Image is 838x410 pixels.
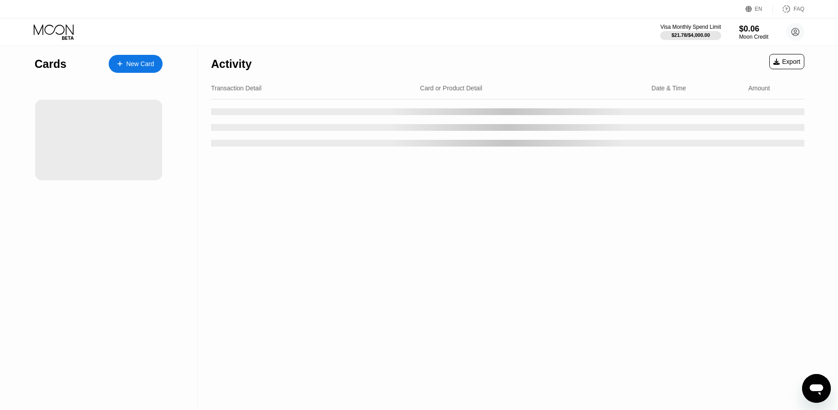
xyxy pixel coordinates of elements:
[660,24,721,40] div: Visa Monthly Spend Limit$21.78/$4,000.00
[794,6,804,12] div: FAQ
[652,85,686,92] div: Date & Time
[671,32,710,38] div: $21.78 / $4,000.00
[773,4,804,13] div: FAQ
[126,60,154,68] div: New Card
[745,4,773,13] div: EN
[420,85,482,92] div: Card or Product Detail
[802,374,831,403] iframe: Button to launch messaging window
[211,85,261,92] div: Transaction Detail
[35,58,66,71] div: Cards
[739,34,768,40] div: Moon Credit
[660,24,721,30] div: Visa Monthly Spend Limit
[773,58,800,65] div: Export
[211,58,251,71] div: Activity
[769,54,804,69] div: Export
[755,6,763,12] div: EN
[739,24,768,34] div: $0.06
[109,55,163,73] div: New Card
[748,85,770,92] div: Amount
[739,24,768,40] div: $0.06Moon Credit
